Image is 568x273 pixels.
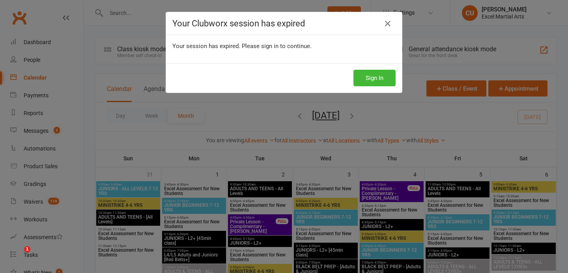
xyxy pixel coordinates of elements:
[8,246,27,265] iframe: Intercom live chat
[172,43,312,50] span: Your session has expired. Please sign in to continue.
[353,70,396,86] button: Sign In
[381,17,394,30] a: Close
[24,246,30,253] span: 1
[172,19,396,28] h4: Your Clubworx session has expired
